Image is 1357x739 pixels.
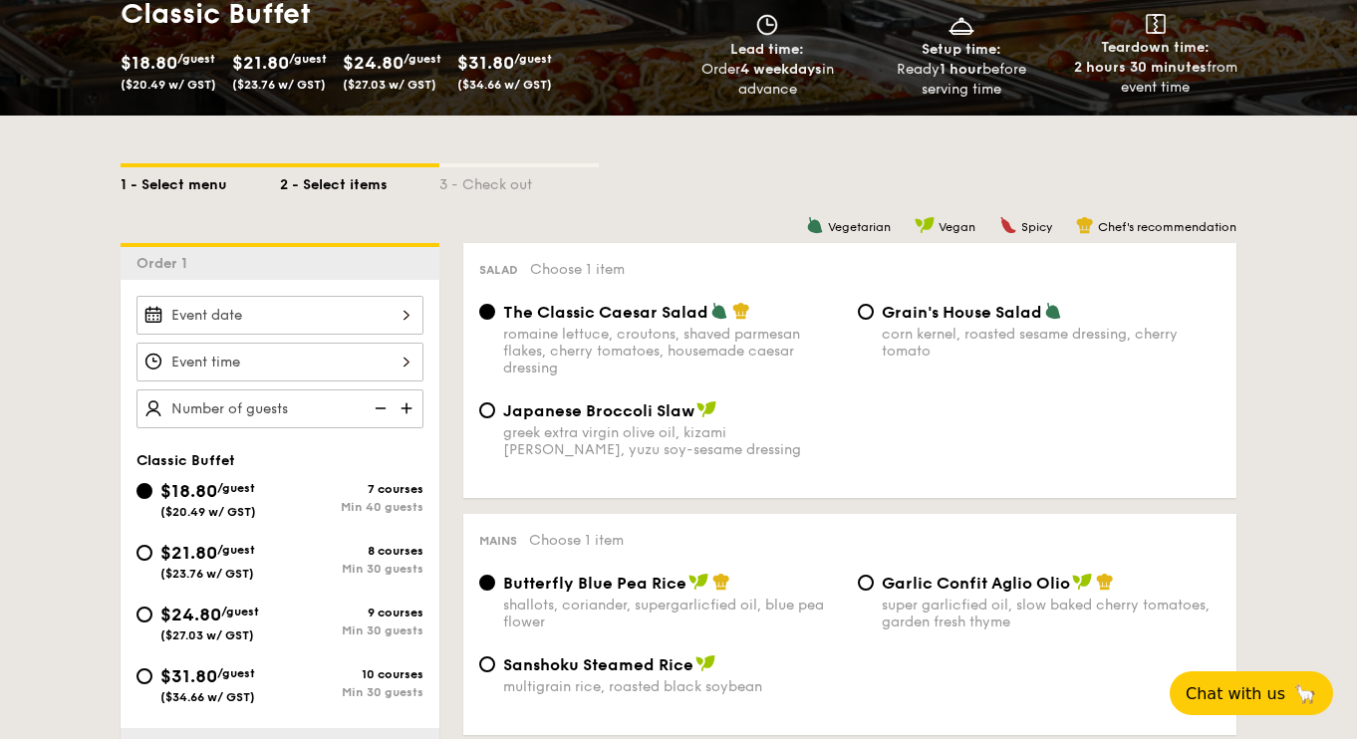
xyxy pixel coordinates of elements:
span: /guest [289,52,327,66]
div: Order in advance [678,60,857,100]
div: Min 40 guests [280,500,423,514]
input: $31.80/guest($34.66 w/ GST)10 coursesMin 30 guests [136,668,152,684]
img: icon-vegan.f8ff3823.svg [688,573,708,591]
span: Teardown time: [1101,39,1210,56]
span: Grain's House Salad [882,303,1042,322]
input: Event time [136,343,423,381]
div: greek extra virgin olive oil, kizami [PERSON_NAME], yuzu soy-sesame dressing [503,424,842,458]
img: icon-add.58712e84.svg [394,389,423,427]
input: Sanshoku Steamed Ricemultigrain rice, roasted black soybean [479,656,495,672]
span: ($20.49 w/ GST) [160,505,256,519]
span: ($34.66 w/ GST) [457,78,552,92]
input: Garlic Confit Aglio Oliosuper garlicfied oil, slow baked cherry tomatoes, garden fresh thyme [858,575,874,591]
span: Garlic Confit Aglio Olio [882,574,1070,593]
span: /guest [217,481,255,495]
button: Chat with us🦙 [1170,671,1333,715]
span: ($34.66 w/ GST) [160,690,255,704]
strong: 2 hours 30 minutes [1074,59,1207,76]
strong: 1 hour [940,61,982,78]
div: romaine lettuce, croutons, shaved parmesan flakes, cherry tomatoes, housemade caesar dressing [503,326,842,376]
span: $21.80 [232,52,289,74]
span: ($27.03 w/ GST) [160,628,254,642]
span: Lead time: [730,41,804,58]
input: Grain's House Saladcorn kernel, roasted sesame dressing, cherry tomato [858,304,874,320]
div: from event time [1066,58,1244,98]
span: Choose 1 item [530,261,625,278]
div: 9 courses [280,606,423,619]
span: $21.80 [160,542,217,564]
div: 3 - Check out [439,167,599,195]
span: ($23.76 w/ GST) [160,567,254,581]
span: Mains [479,534,517,548]
span: $18.80 [121,52,177,74]
img: icon-vegan.f8ff3823.svg [1072,573,1092,591]
input: $24.80/guest($27.03 w/ GST)9 coursesMin 30 guests [136,607,152,622]
span: $24.80 [343,52,404,74]
span: ($27.03 w/ GST) [343,78,436,92]
span: Order 1 [136,255,195,272]
span: Butterfly Blue Pea Rice [503,574,686,593]
div: corn kernel, roasted sesame dressing, cherry tomato [882,326,1221,360]
span: ($20.49 w/ GST) [121,78,216,92]
strong: 4 weekdays [740,61,822,78]
span: /guest [217,666,255,680]
div: 1 - Select menu [121,167,280,195]
div: 8 courses [280,544,423,558]
span: $31.80 [457,52,514,74]
input: Japanese Broccoli Slawgreek extra virgin olive oil, kizami [PERSON_NAME], yuzu soy-sesame dressing [479,402,495,418]
span: Choose 1 item [529,532,624,549]
span: Sanshoku Steamed Rice [503,655,693,674]
div: multigrain rice, roasted black soybean [503,678,842,695]
span: Chef's recommendation [1098,220,1236,234]
img: icon-clock.2db775ea.svg [752,14,782,36]
img: icon-chef-hat.a58ddaea.svg [732,302,750,320]
img: icon-chef-hat.a58ddaea.svg [1096,573,1114,591]
img: icon-vegetarian.fe4039eb.svg [710,302,728,320]
img: icon-vegetarian.fe4039eb.svg [806,216,824,234]
div: shallots, coriander, supergarlicfied oil, blue pea flower [503,597,842,630]
span: /guest [221,605,259,618]
input: Number of guests [136,389,423,428]
img: icon-reduce.1d2dbef1.svg [364,389,394,427]
div: 7 courses [280,482,423,496]
img: icon-teardown.65201eee.svg [1146,14,1166,34]
img: icon-vegan.f8ff3823.svg [915,216,935,234]
img: icon-vegan.f8ff3823.svg [696,400,716,418]
input: Event date [136,296,423,335]
span: /guest [404,52,441,66]
div: super garlicfied oil, slow baked cherry tomatoes, garden fresh thyme [882,597,1221,630]
span: 🦙 [1293,682,1317,705]
span: /guest [514,52,552,66]
span: $18.80 [160,480,217,502]
img: icon-spicy.37a8142b.svg [999,216,1017,234]
img: icon-chef-hat.a58ddaea.svg [1076,216,1094,234]
div: 2 - Select items [280,167,439,195]
span: Japanese Broccoli Slaw [503,401,694,420]
input: Butterfly Blue Pea Riceshallots, coriander, supergarlicfied oil, blue pea flower [479,575,495,591]
img: icon-chef-hat.a58ddaea.svg [712,573,730,591]
span: The Classic Caesar Salad [503,303,708,322]
span: Salad [479,263,518,277]
input: The Classic Caesar Saladromaine lettuce, croutons, shaved parmesan flakes, cherry tomatoes, house... [479,304,495,320]
img: icon-vegetarian.fe4039eb.svg [1044,302,1062,320]
input: $21.80/guest($23.76 w/ GST)8 coursesMin 30 guests [136,545,152,561]
div: Ready before serving time [873,60,1051,100]
img: icon-dish.430c3a2e.svg [947,14,976,36]
span: Classic Buffet [136,452,235,469]
img: icon-vegan.f8ff3823.svg [695,654,715,672]
span: Vegan [939,220,975,234]
div: Min 30 guests [280,562,423,576]
span: $24.80 [160,604,221,625]
input: $18.80/guest($20.49 w/ GST)7 coursesMin 40 guests [136,483,152,499]
div: Min 30 guests [280,623,423,637]
div: Min 30 guests [280,685,423,699]
span: ($23.76 w/ GST) [232,78,326,92]
span: /guest [217,543,255,557]
span: Chat with us [1186,684,1285,703]
span: Spicy [1021,220,1052,234]
span: Vegetarian [828,220,891,234]
span: /guest [177,52,215,66]
span: $31.80 [160,665,217,687]
span: Setup time: [922,41,1001,58]
div: 10 courses [280,667,423,681]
